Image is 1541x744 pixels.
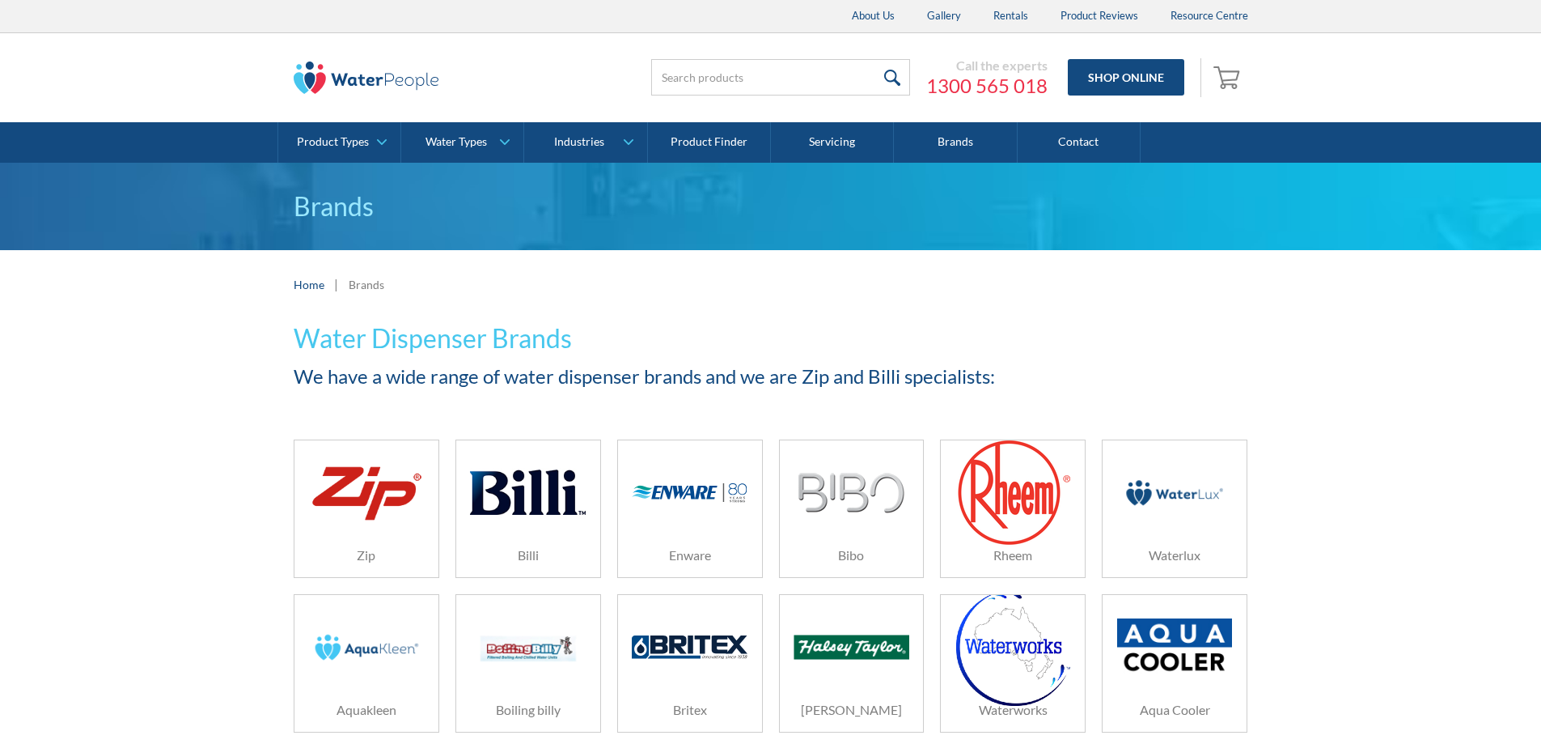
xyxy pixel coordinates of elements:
a: AquakleenAquakleen [294,594,439,733]
img: Aqua Cooler [1117,619,1232,676]
h6: Britex [618,700,762,720]
h6: Enware [618,546,762,565]
img: Rheem [956,439,1070,546]
h6: Billi [456,546,600,565]
div: Product Types [297,135,369,149]
a: Industries [524,122,646,163]
img: Enware [632,483,747,504]
div: Brands [349,276,384,293]
a: Brands [894,122,1017,163]
img: shopping cart [1213,64,1244,90]
a: WaterluxWaterlux [1102,440,1247,578]
a: EnwareEnware [617,440,763,578]
a: RheemRheem [940,440,1086,578]
h6: Aqua Cooler [1103,700,1247,720]
div: Water Types [425,135,487,149]
a: 1300 565 018 [926,74,1048,98]
a: Home [294,276,324,293]
a: Shop Online [1068,59,1184,96]
p: Brands [294,187,1248,226]
div: Industries [554,135,604,149]
h6: Zip [294,546,438,565]
h6: Waterlux [1103,546,1247,565]
h6: Bibo [780,546,924,565]
a: Boiling billyBoiling billy [455,594,601,733]
h6: [PERSON_NAME] [780,700,924,720]
a: Contact [1018,122,1141,163]
h6: Aquakleen [294,700,438,720]
img: Bibo [798,473,905,513]
img: Zip [309,458,424,527]
a: WaterworksWaterworks [940,594,1086,733]
a: Water Types [401,122,523,163]
a: Product Types [278,122,400,163]
h1: Water Dispenser Brands [294,319,1248,358]
a: BilliBilli [455,440,601,578]
h2: We have a wide range of water dispenser brands and we are Zip and Billi specialists: [294,362,1248,391]
h6: Rheem [941,546,1085,565]
img: Waterlux [1117,454,1232,531]
a: BiboBibo [779,440,925,578]
input: Search products [651,59,910,96]
a: ZipZip [294,440,439,578]
a: Halsey Taylor[PERSON_NAME] [779,594,925,733]
h6: Boiling billy [456,700,600,720]
div: | [332,274,341,294]
a: Servicing [771,122,894,163]
img: Britex [632,636,747,658]
img: The Water People [294,62,439,94]
a: BritexBritex [617,594,763,733]
a: Aqua CoolerAqua Cooler [1102,594,1247,733]
a: Product Finder [648,122,771,163]
h6: Waterworks [941,700,1085,720]
img: Billi [470,454,585,531]
img: Boiling billy [470,609,585,686]
img: Aquakleen [309,609,424,686]
div: Call the experts [926,57,1048,74]
img: Halsey Taylor [794,635,908,660]
img: Waterworks [956,589,1070,706]
a: Open cart [1209,58,1248,97]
